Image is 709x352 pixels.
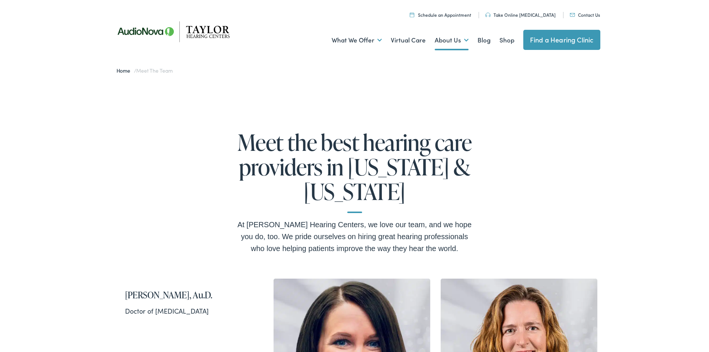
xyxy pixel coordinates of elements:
a: Virtual Care [391,26,426,54]
img: utility icon [485,13,491,17]
img: utility icon [570,13,575,17]
a: What We Offer [332,26,382,54]
h2: [PERSON_NAME], Au.D. [125,290,245,301]
a: Find a Hearing Clinic [523,30,600,50]
a: Blog [478,26,491,54]
a: Schedule an Appointment [410,12,471,18]
a: Shop [499,26,514,54]
img: utility icon [410,12,414,17]
a: About Us [435,26,469,54]
a: Take Online [MEDICAL_DATA] [485,12,556,18]
h1: Meet the best hearing care providers in [US_STATE] & [US_STATE] [236,130,474,213]
span: / [116,67,173,74]
div: At [PERSON_NAME] Hearing Centers, we love our team, and we hope you do, too. We pride ourselves o... [236,219,474,254]
div: Doctor of [MEDICAL_DATA] [125,306,245,315]
a: Contact Us [570,12,600,18]
span: Meet the Team [136,67,172,74]
a: Home [116,67,134,74]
